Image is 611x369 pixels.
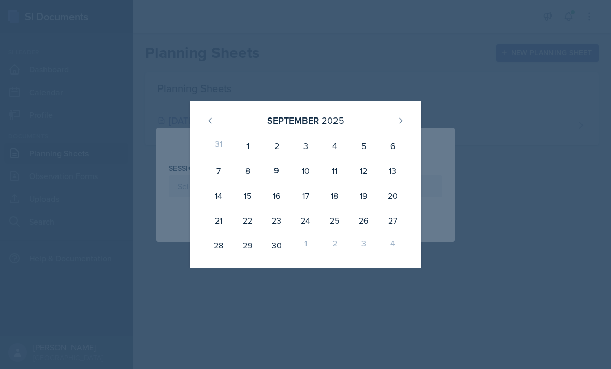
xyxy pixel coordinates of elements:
[233,158,262,183] div: 8
[262,208,291,233] div: 23
[378,183,407,208] div: 20
[262,158,291,183] div: 9
[204,158,233,183] div: 7
[262,134,291,158] div: 2
[349,183,378,208] div: 19
[291,233,320,258] div: 1
[378,158,407,183] div: 13
[204,208,233,233] div: 21
[233,134,262,158] div: 1
[322,113,344,127] div: 2025
[233,233,262,258] div: 29
[320,134,349,158] div: 4
[204,134,233,158] div: 31
[291,134,320,158] div: 3
[204,233,233,258] div: 28
[267,113,319,127] div: September
[233,183,262,208] div: 15
[378,208,407,233] div: 27
[320,233,349,258] div: 2
[349,208,378,233] div: 26
[349,134,378,158] div: 5
[262,183,291,208] div: 16
[291,158,320,183] div: 10
[349,233,378,258] div: 3
[320,158,349,183] div: 11
[378,233,407,258] div: 4
[378,134,407,158] div: 6
[320,208,349,233] div: 25
[291,208,320,233] div: 24
[291,183,320,208] div: 17
[262,233,291,258] div: 30
[349,158,378,183] div: 12
[204,183,233,208] div: 14
[320,183,349,208] div: 18
[233,208,262,233] div: 22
